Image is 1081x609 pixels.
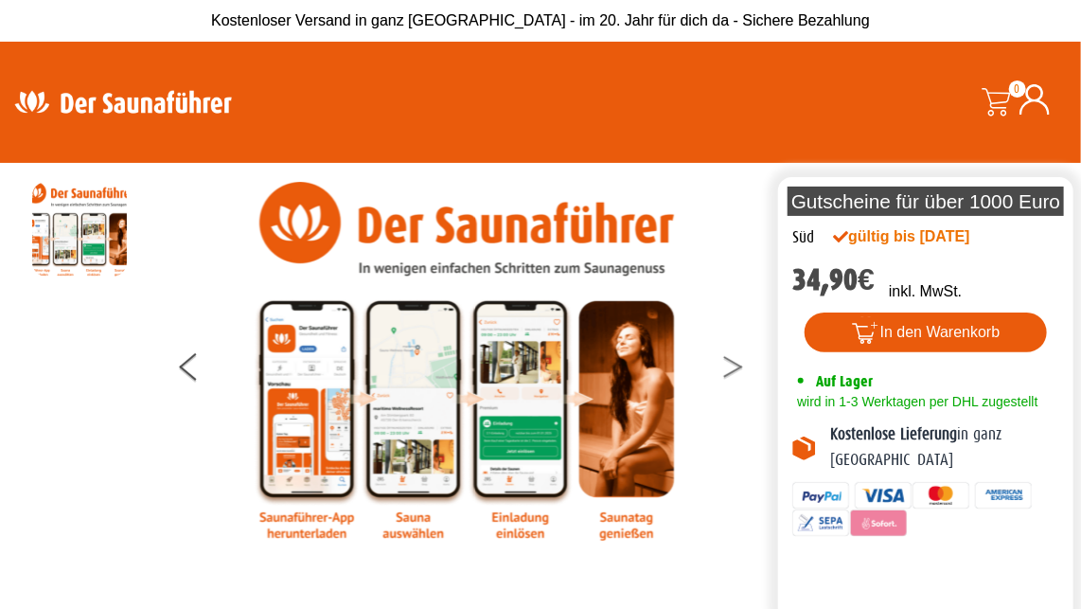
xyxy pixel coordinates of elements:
[254,182,680,541] img: Anleitung7tn
[805,313,1048,352] button: In den Warenkorb
[792,394,1037,409] span: wird in 1-3 Werktagen per DHL zugestellt
[830,422,1059,473] p: in ganz [GEOGRAPHIC_DATA]
[32,182,127,277] img: Anleitung7tn
[792,225,814,250] div: Süd
[211,12,870,28] span: Kostenloser Versand in ganz [GEOGRAPHIC_DATA] - im 20. Jahr für dich da - Sichere Bezahlung
[792,262,875,297] bdi: 34,90
[816,372,873,390] span: Auf Lager
[833,225,1001,248] div: gültig bis [DATE]
[1009,81,1026,98] span: 0
[889,280,962,303] p: inkl. MwSt.
[788,187,1064,216] p: Gutscheine für über 1000 Euro
[858,262,875,297] span: €
[830,425,957,443] b: Kostenlose Lieferung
